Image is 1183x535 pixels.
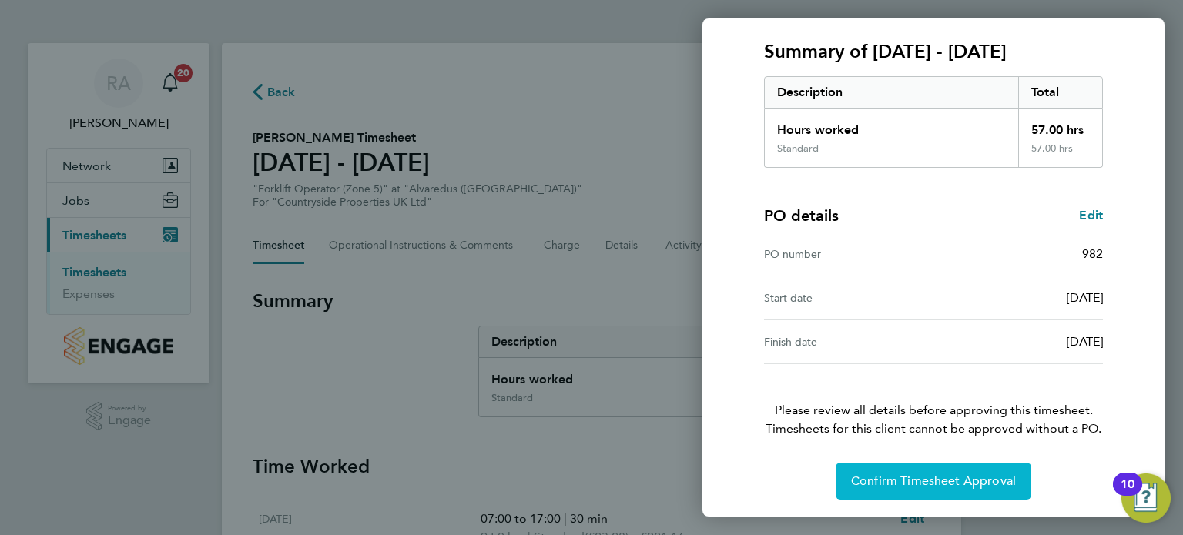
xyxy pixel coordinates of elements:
[765,109,1018,142] div: Hours worked
[1082,246,1103,261] span: 982
[1121,484,1134,504] div: 10
[1079,208,1103,222] span: Edit
[1018,77,1103,108] div: Total
[933,289,1103,307] div: [DATE]
[746,420,1121,438] span: Timesheets for this client cannot be approved without a PO.
[764,289,933,307] div: Start date
[933,333,1103,351] div: [DATE]
[1018,109,1103,142] div: 57.00 hrs
[764,333,933,351] div: Finish date
[764,205,839,226] h4: PO details
[764,76,1103,168] div: Summary of 04 - 10 Aug 2025
[765,77,1018,108] div: Description
[764,245,933,263] div: PO number
[851,473,1016,489] span: Confirm Timesheet Approval
[777,142,819,155] div: Standard
[836,463,1031,500] button: Confirm Timesheet Approval
[746,364,1121,438] p: Please review all details before approving this timesheet.
[1121,473,1171,523] button: Open Resource Center, 10 new notifications
[1079,206,1103,225] a: Edit
[1018,142,1103,167] div: 57.00 hrs
[764,39,1103,64] h3: Summary of [DATE] - [DATE]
